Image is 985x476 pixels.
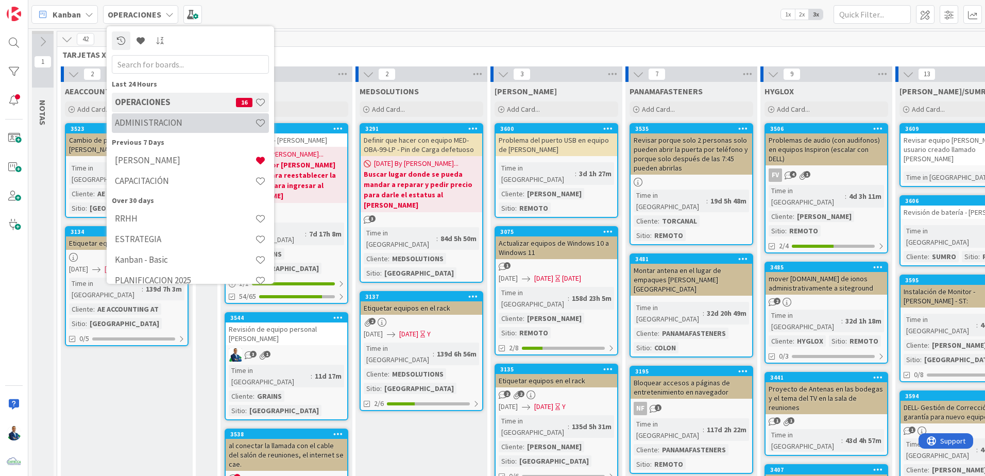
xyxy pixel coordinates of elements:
div: Time in [GEOGRAPHIC_DATA] [634,190,706,212]
b: Buscar lugar donde se pueda mandar a reparar y pedir precio para darle el estatus al [PERSON_NAME] [364,169,479,210]
div: TORCANAL [659,215,700,227]
div: Cliente [904,339,928,351]
span: : [311,370,312,382]
span: 4 [790,171,796,178]
span: : [650,230,652,241]
div: Problemas de audio (con audifonos) en equipos Inspiron (escalar con DELL) [766,133,887,165]
div: Cliente [364,253,388,264]
span: 1 [774,417,780,424]
span: Add Card... [77,105,110,114]
h4: ADMINISTRACION [115,117,255,128]
div: REMOTO [652,230,686,241]
div: 3535 [631,124,752,133]
div: NF [631,402,752,415]
div: 3137Etiquetar equipos en el rack [361,292,482,315]
div: REMOTO [517,202,551,214]
div: Sitio [499,202,515,214]
span: : [703,308,704,319]
div: 19d 5h 48m [708,195,749,207]
div: 3523 [66,124,188,133]
div: 3441 [766,373,887,382]
div: 3195 [635,368,752,375]
h4: PLANIFICACION 2025 [115,275,255,285]
div: Sitio [69,318,86,329]
div: Actualizar equipos de Windows 10 a Windows 11 [496,236,617,259]
div: 3195 [631,367,752,376]
b: Esperando por [PERSON_NAME] que escale para reestablecer la contraseña para ingresar al [PERSON_N... [229,160,344,201]
span: : [841,435,843,446]
div: al conectar la llamada con el cable del salón de reuniones, el internet se cae. [226,439,347,471]
div: 3135 [496,365,617,374]
h4: OPERACIONES [115,97,236,107]
input: Quick Filter... [834,5,911,24]
a: 3600Problema del puerto USB en equipo de [PERSON_NAME]Time in [GEOGRAPHIC_DATA]:3d 1h 27mCliente:... [495,123,618,218]
div: GA [226,348,347,362]
div: 3195Bloquear accesos a páginas de entretenimiento en navegador [631,367,752,399]
span: : [436,233,438,244]
div: 3544 [230,314,347,321]
a: 3485mover [DOMAIN_NAME] de ionos administrativamente a sitegroundTime in [GEOGRAPHIC_DATA]:32d 1h... [765,262,888,364]
div: Cambio de pasta termica - [PERSON_NAME] [66,133,188,156]
div: Time in [GEOGRAPHIC_DATA] [634,418,703,441]
div: 3531 [230,125,347,132]
span: : [575,168,576,179]
div: 32d 20h 49m [704,308,749,319]
div: REMOTO [847,335,881,347]
b: OPERACIONES [108,9,161,20]
span: 2 [774,298,780,304]
span: 1 [504,262,511,269]
div: Sitio [634,342,650,353]
div: Time in [GEOGRAPHIC_DATA] [69,162,142,185]
div: 3481Montar antena en el lugar de empaques [PERSON_NAME][GEOGRAPHIC_DATA] [631,254,752,296]
div: 3441Proyecto de Antenas en las bodegas y el tema del TV en la sala de reuniones [766,373,887,414]
div: 3485mover [DOMAIN_NAME] de ionos administrativamente a siteground [766,263,887,295]
span: : [93,188,95,199]
div: Cliente [769,211,793,222]
span: [DATE] [399,329,418,339]
div: 3075 [496,227,617,236]
div: SUMRO [929,251,959,262]
div: Time in [GEOGRAPHIC_DATA] [904,314,976,336]
a: 3535Revisar porque solo 2 personas solo pueden abrir la puerta por teléfono y porque solo después... [630,123,753,245]
span: : [86,202,87,214]
img: GA [7,426,21,440]
div: 3441 [770,374,887,381]
span: : [658,444,659,455]
span: : [845,191,846,202]
span: [DATE] [534,401,553,412]
a: 3523Cambio de pasta termica - [PERSON_NAME]Time in [GEOGRAPHIC_DATA]:21d 23h 9mCliente:AE ACCOUNT... [65,123,189,218]
img: GA [229,348,242,362]
span: : [515,327,517,338]
div: #GOLD - EN-UV - [PERSON_NAME] [226,133,347,147]
div: NF [634,402,647,415]
a: 3506Problemas de audio (con audifonos) en equipos Inspiron (escalar con DELL)FVTime in [GEOGRAPHI... [765,123,888,253]
div: 3523Cambio de pasta termica - [PERSON_NAME] [66,124,188,156]
div: Over 30 days [112,195,269,206]
span: : [388,368,389,380]
div: Cliente [69,188,93,199]
div: Revisión de equipo personal [PERSON_NAME] [226,322,347,345]
span: 1 [804,171,810,178]
span: 3 [369,215,376,222]
a: 3531#GOLD - EN-UV - [PERSON_NAME][DATE] By [PERSON_NAME]...Esperando por [PERSON_NAME] que escale... [225,123,348,304]
div: Time in [GEOGRAPHIC_DATA] [229,365,311,387]
span: Add Card... [642,105,675,114]
div: Time in [GEOGRAPHIC_DATA] [69,278,142,300]
div: 3600Problema del puerto USB en equipo de [PERSON_NAME] [496,124,617,156]
div: 3291 [365,125,482,132]
span: : [928,339,929,351]
div: Time in [GEOGRAPHIC_DATA] [364,343,433,365]
div: 3481 [635,256,752,263]
span: : [523,188,524,199]
span: 3 [250,351,257,358]
div: Sitio [499,327,515,338]
div: 3538 [230,431,347,438]
div: Etiquetar equipos en el rack [66,236,188,250]
span: Add Card... [777,105,810,114]
span: : [523,313,524,324]
span: : [703,424,704,435]
div: Time in [GEOGRAPHIC_DATA] [769,429,841,452]
h4: Kanban - Basic [115,254,255,265]
span: Add Card... [372,105,405,114]
span: Support [22,2,47,14]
